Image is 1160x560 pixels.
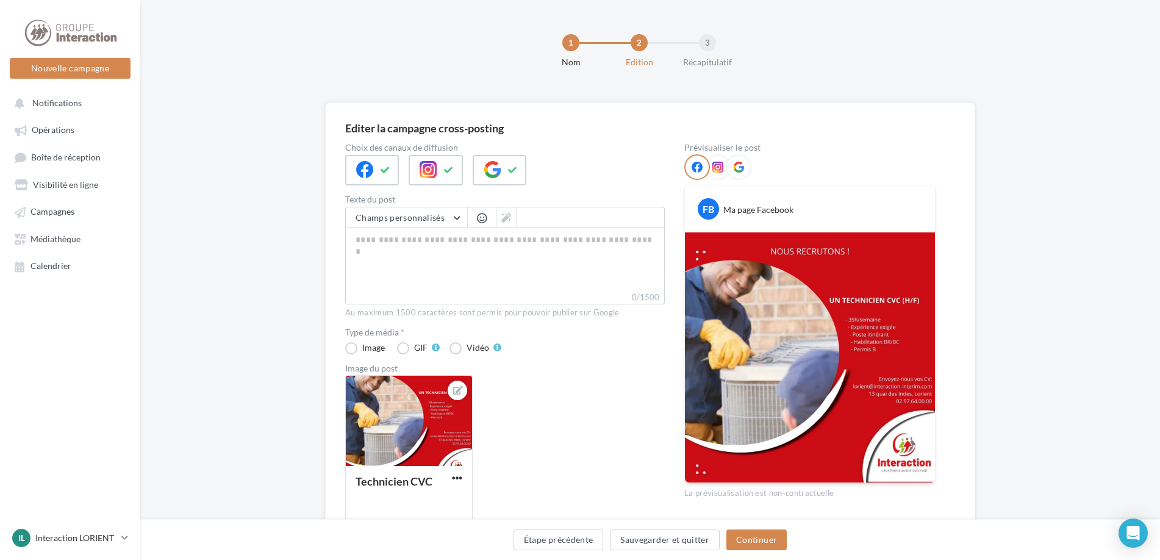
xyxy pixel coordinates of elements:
[362,343,385,352] div: Image
[7,92,128,113] button: Notifications
[10,58,131,79] button: Nouvelle campagne
[30,207,74,217] span: Campagnes
[562,34,579,51] div: 1
[7,254,133,276] a: Calendrier
[631,34,648,51] div: 2
[698,198,719,220] div: FB
[31,152,101,162] span: Boîte de réception
[1119,519,1148,548] div: Open Intercom Messenger
[723,204,793,216] div: Ma page Facebook
[30,234,81,244] span: Médiathèque
[345,123,504,134] div: Editer la campagne cross-posting
[345,143,665,152] label: Choix des canaux de diffusion
[684,483,936,499] div: La prévisualisation est non-contractuelle
[18,532,25,544] span: IL
[345,364,665,373] div: Image du post
[33,179,98,190] span: Visibilité en ligne
[514,529,604,550] button: Étape précédente
[7,228,133,249] a: Médiathèque
[345,307,665,318] div: Au maximum 1500 caractères sont permis pour pouvoir publier sur Google
[699,34,716,51] div: 3
[35,532,116,544] p: Interaction LORIENT
[346,207,467,228] button: Champs personnalisés
[32,98,82,108] span: Notifications
[7,118,133,140] a: Opérations
[414,343,428,352] div: GIF
[610,529,720,550] button: Sauvegarder et quitter
[7,200,133,222] a: Campagnes
[356,475,432,488] div: Technicien CVC
[30,261,71,271] span: Calendrier
[7,173,133,195] a: Visibilité en ligne
[600,56,678,68] div: Edition
[356,212,445,223] span: Champs personnalisés
[345,195,665,204] label: Texte du post
[10,526,131,550] a: IL Interaction LORIENT
[726,529,787,550] button: Continuer
[345,291,665,304] label: 0/1500
[532,56,610,68] div: Nom
[345,328,665,337] label: Type de média *
[467,343,489,352] div: Vidéo
[668,56,746,68] div: Récapitulatif
[32,125,74,135] span: Opérations
[684,143,936,152] div: Prévisualiser le post
[7,146,133,168] a: Boîte de réception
